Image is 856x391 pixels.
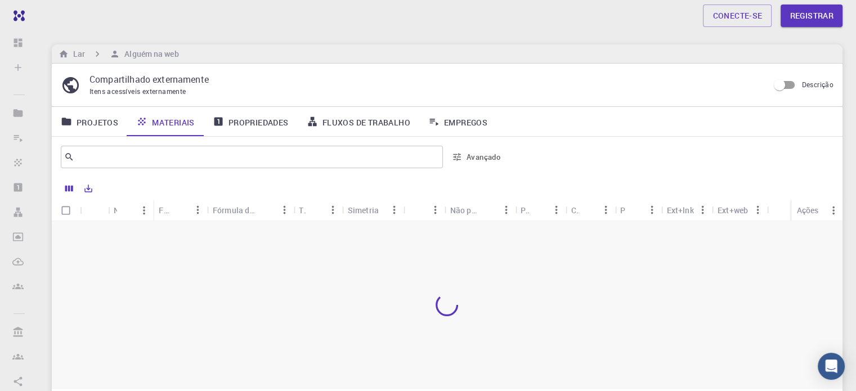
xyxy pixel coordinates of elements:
[444,116,487,127] font: Empregos
[797,205,819,215] font: Ações
[324,201,342,219] button: Menu
[661,199,711,221] div: Ext+lnk
[530,201,548,219] button: Organizar
[467,152,500,162] font: Avançado
[79,179,98,197] button: Exportar
[790,10,833,21] font: Registrar
[159,205,189,215] font: Fórmula
[625,201,643,219] button: Organizar
[322,116,410,127] font: Fluxos de trabalho
[515,199,565,221] div: Padrão
[597,201,615,219] button: Menu
[824,201,842,219] button: Menu
[152,116,195,127] font: Materiais
[712,10,762,21] font: Conecte-se
[89,73,209,86] font: Compartilhado externamente
[385,201,403,219] button: Menu
[108,199,153,221] div: Nome
[342,199,403,221] div: Simetria
[403,199,444,221] div: Etiquetas
[409,201,427,219] button: Organizar
[80,199,108,221] div: Ícone
[293,199,342,221] div: Treliça
[801,80,833,89] font: Descrição
[497,201,515,219] button: Menu
[228,116,289,127] font: Propriedades
[56,48,181,60] nav: migalhas de pão
[135,201,153,219] button: Menu
[427,201,445,219] button: Menu
[791,199,842,221] div: Ações
[703,5,772,27] a: Conecte-se
[718,205,748,215] font: Ext+web
[643,201,661,219] button: Menu
[171,201,189,219] button: Organizar
[712,199,767,221] div: Ext+web
[666,205,693,215] font: Ext+lnk
[124,48,178,59] font: Alguém na web
[781,5,842,27] a: Registrar
[694,201,712,219] button: Menu
[579,201,597,219] button: Organizar
[306,201,324,219] button: Organizar
[60,179,79,197] button: Colunas
[189,201,207,219] button: Menu
[9,10,25,21] img: logotipo
[117,201,135,219] button: Organizar
[818,353,845,380] div: Abra o Intercom Messenger
[153,199,207,221] div: Fórmula
[479,201,497,219] button: Organizar
[348,205,379,215] font: Simetria
[447,148,506,166] button: Avançado
[207,199,293,221] div: Fórmula da célula unitária
[73,48,85,59] font: Lar
[450,205,501,215] font: Não periódico
[275,201,293,219] button: Menu
[566,199,615,221] div: Compartilhado
[548,201,566,219] button: Menu
[615,199,661,221] div: Público
[257,201,275,219] button: Organizar
[89,87,186,96] font: Itens acessíveis externamente
[445,199,515,221] div: Não periódico
[77,116,118,127] font: Projetos
[749,201,767,219] button: Menu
